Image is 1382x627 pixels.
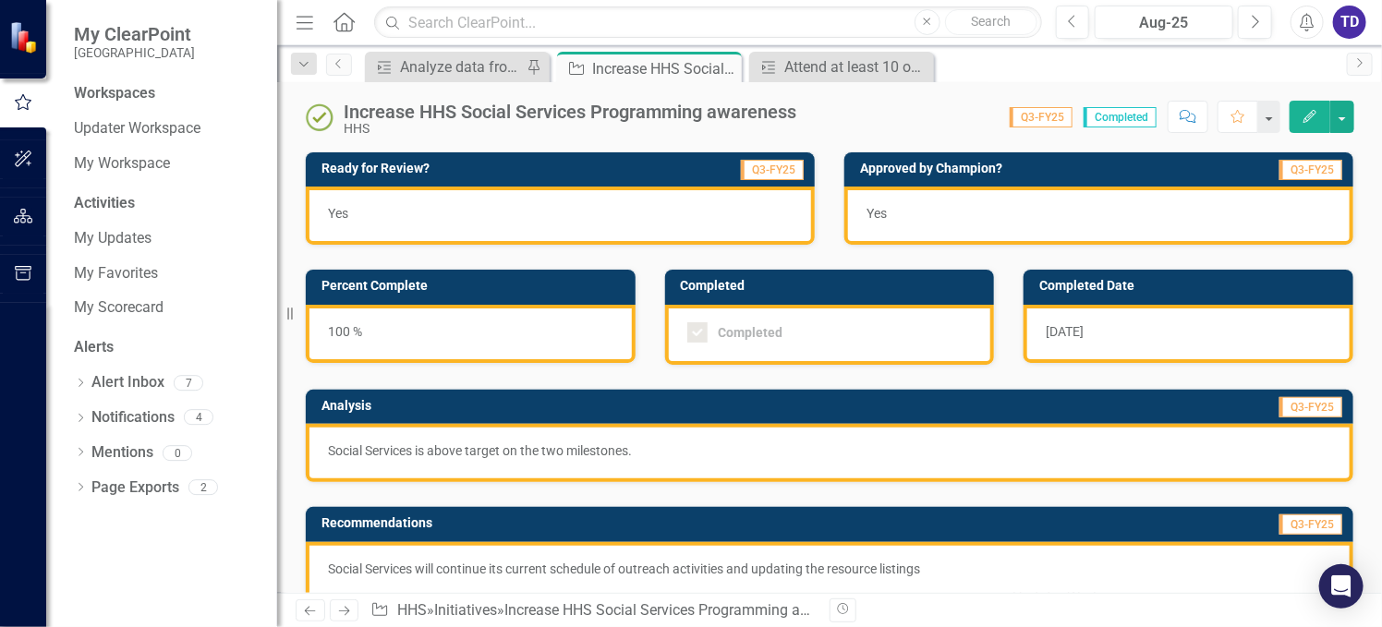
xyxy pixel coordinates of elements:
a: Page Exports [91,477,179,499]
a: My Favorites [74,263,259,284]
span: My ClearPoint [74,23,195,45]
h3: Ready for Review? [321,162,624,175]
div: » » [370,600,816,621]
div: Increase HHS Social Services Programming awareness [344,102,796,122]
span: Q3-FY25 [1010,107,1073,127]
span: Yes [867,206,887,221]
div: 2 [188,480,218,496]
a: Initiatives [434,601,497,619]
button: Search [945,9,1037,35]
div: Aug-25 [1101,12,1227,34]
h3: Completed [681,279,986,293]
h3: Percent Complete [321,279,626,293]
img: ClearPoint Strategy [9,21,42,54]
a: Attend at least 10 outreach events monthly [754,55,929,78]
span: Q3-FY25 [1279,160,1342,180]
a: Analyze data from Q3 FY 25 to see trend [370,55,522,78]
div: 100 % [306,305,636,363]
div: Open Intercom Messenger [1319,564,1364,609]
p: Social Services is above target on the two milestones. [328,441,1331,460]
a: Notifications [91,407,175,428]
h3: Approved by Champion? [860,162,1193,175]
a: Mentions [91,442,153,464]
span: [DATE] [1046,324,1084,339]
div: Analyze data from Q3 FY 25 to see trend [400,55,522,78]
div: Increase HHS Social Services Programming awareness [504,601,862,619]
div: Increase HHS Social Services Programming awareness [592,57,737,80]
div: 7 [174,375,203,391]
a: Updater Workspace [74,118,259,139]
a: Alert Inbox [91,372,164,393]
h3: Completed Date [1039,279,1344,293]
button: Aug-25 [1095,6,1233,39]
h3: Analysis [321,399,767,413]
a: My Scorecard [74,297,259,319]
span: Q3-FY25 [741,160,804,180]
a: My Updates [74,228,259,249]
div: Alerts [74,337,259,358]
small: [GEOGRAPHIC_DATA] [74,45,195,60]
span: Search [971,14,1011,29]
a: My Workspace [74,153,259,175]
div: 4 [184,410,213,426]
span: Completed [1084,107,1157,127]
h3: Recommendations [321,516,967,530]
div: Activities [74,193,259,214]
div: 0 [163,445,192,461]
div: Attend at least 10 outreach events monthly [784,55,929,78]
div: Workspaces [74,83,155,104]
a: HHS [397,601,427,619]
p: Social Services will continue its current schedule of outreach activities and updating the resour... [328,560,1331,578]
img: Completed [305,102,334,132]
div: HHS [344,122,796,136]
button: TD [1333,6,1366,39]
span: Yes [328,206,348,221]
input: Search ClearPoint... [374,6,1041,39]
span: Q3-FY25 [1279,514,1342,535]
span: Q3-FY25 [1279,397,1342,417]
